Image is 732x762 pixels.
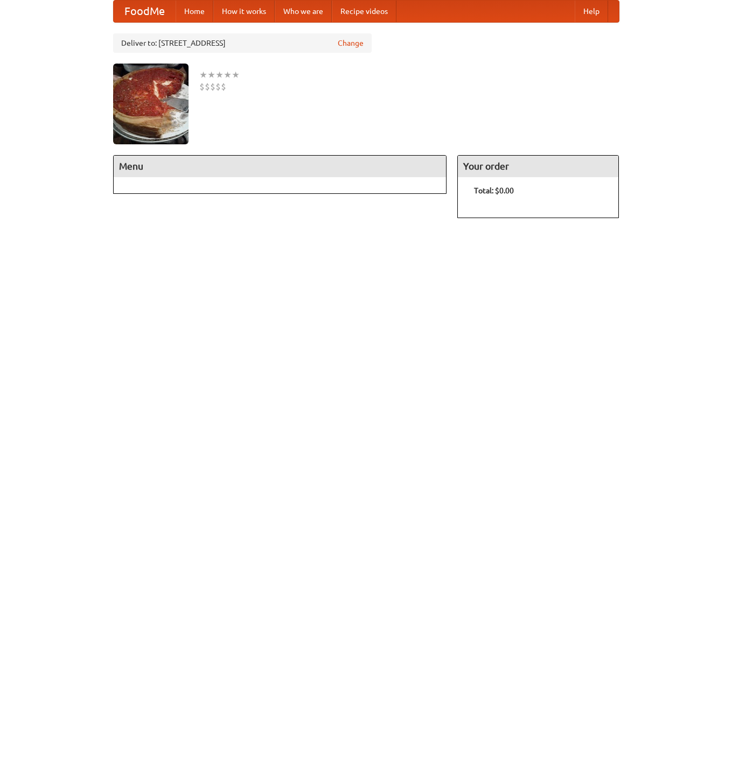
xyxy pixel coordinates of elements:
li: ★ [232,69,240,81]
div: Deliver to: [STREET_ADDRESS] [113,33,372,53]
li: ★ [207,69,215,81]
a: Recipe videos [332,1,396,22]
li: $ [205,81,210,93]
img: angular.jpg [113,64,189,144]
li: ★ [199,69,207,81]
a: How it works [213,1,275,22]
li: $ [215,81,221,93]
a: Change [338,38,364,48]
li: $ [199,81,205,93]
li: ★ [215,69,224,81]
li: $ [210,81,215,93]
li: $ [221,81,226,93]
a: Home [176,1,213,22]
b: Total: $0.00 [474,186,514,195]
a: FoodMe [114,1,176,22]
a: Help [575,1,608,22]
h4: Menu [114,156,447,177]
a: Who we are [275,1,332,22]
li: ★ [224,69,232,81]
h4: Your order [458,156,618,177]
